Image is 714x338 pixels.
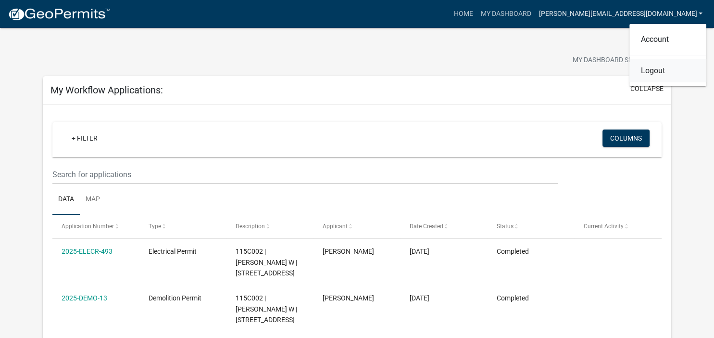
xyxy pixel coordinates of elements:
span: Judith Azar [323,247,374,255]
span: Description [236,223,265,230]
span: 08/27/2025 [410,247,429,255]
a: Data [52,184,80,215]
div: [PERSON_NAME][EMAIL_ADDRESS][DOMAIN_NAME] [629,24,706,86]
datatable-header-cell: Date Created [401,215,488,238]
a: + Filter [64,130,105,147]
button: collapse [630,84,664,94]
span: My Dashboard Settings [573,55,655,66]
button: My Dashboard Settingssettings [565,51,676,70]
datatable-header-cell: Current Activity [574,215,661,238]
span: Completed [497,294,529,302]
a: Home [450,5,476,23]
datatable-header-cell: Applicant [313,215,401,238]
span: Applicant [323,223,348,230]
span: Electrical Permit [149,247,197,255]
a: My Dashboard [476,5,535,23]
span: 03/21/2025 [410,294,429,302]
a: 2025-ELECR-493 [62,247,113,255]
a: 2025-DEMO-13 [62,294,107,302]
span: Date Created [410,223,443,230]
a: [PERSON_NAME][EMAIL_ADDRESS][DOMAIN_NAME] [535,5,706,23]
datatable-header-cell: Description [226,215,313,238]
span: Demolition Permit [149,294,201,302]
span: 115C002 | AZAR JUDITH W | 143 S Spring Rd [236,294,297,324]
span: Completed [497,247,529,255]
span: 115C002 | AZAR JUDITH W | 143 S Spring Rd [236,247,297,277]
datatable-header-cell: Application Number [52,215,139,238]
span: Judith Azar [323,294,374,302]
input: Search for applications [52,165,557,184]
a: Logout [629,59,706,82]
h5: My Workflow Applications: [50,84,163,96]
a: Map [80,184,106,215]
a: Account [629,28,706,51]
span: Status [497,223,514,230]
span: Application Number [62,223,114,230]
datatable-header-cell: Type [139,215,226,238]
button: Columns [602,130,650,147]
span: Type [149,223,161,230]
span: Current Activity [584,223,624,230]
datatable-header-cell: Status [487,215,574,238]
